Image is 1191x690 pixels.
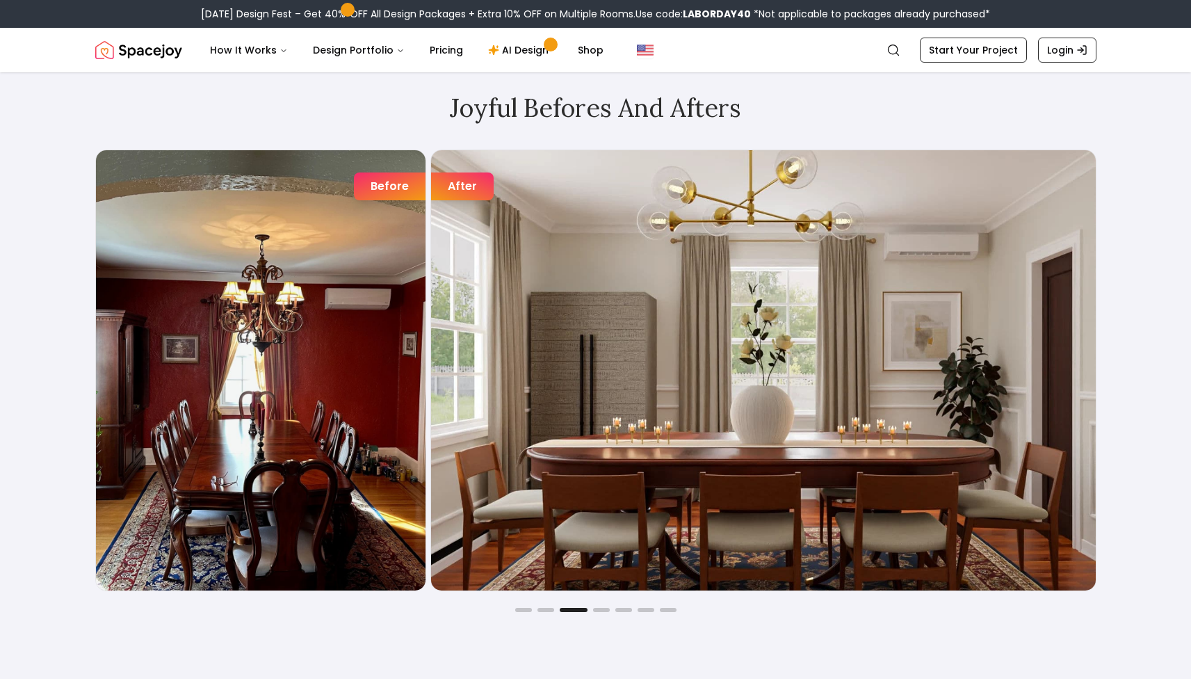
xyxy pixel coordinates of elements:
[419,36,474,64] a: Pricing
[431,150,1096,591] img: Dining Room design after designing with Spacejoy
[95,94,1096,122] h2: Joyful Befores and Afters
[638,608,654,612] button: Go to slide 6
[615,608,632,612] button: Go to slide 5
[199,36,299,64] button: How It Works
[95,36,182,64] img: Spacejoy Logo
[95,150,1096,591] div: 3 / 7
[537,608,554,612] button: Go to slide 2
[560,608,588,612] button: Go to slide 3
[199,36,615,64] nav: Main
[1038,38,1096,63] a: Login
[431,172,494,200] div: After
[660,608,676,612] button: Go to slide 7
[95,36,182,64] a: Spacejoy
[637,42,654,58] img: United States
[635,7,751,21] span: Use code:
[593,608,610,612] button: Go to slide 4
[567,36,615,64] a: Shop
[515,608,532,612] button: Go to slide 1
[96,150,426,591] img: Dining Room design before designing with Spacejoy
[201,7,990,21] div: [DATE] Design Fest – Get 40% OFF All Design Packages + Extra 10% OFF on Multiple Rooms.
[302,36,416,64] button: Design Portfolio
[477,36,564,64] a: AI Design
[354,172,426,200] div: Before
[751,7,990,21] span: *Not applicable to packages already purchased*
[95,150,1096,591] div: Carousel
[920,38,1027,63] a: Start Your Project
[683,7,751,21] b: LABORDAY40
[95,28,1096,72] nav: Global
